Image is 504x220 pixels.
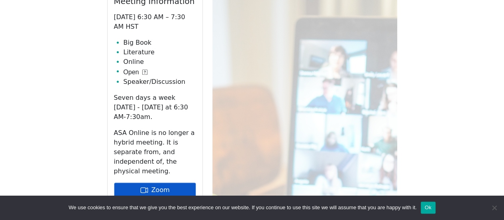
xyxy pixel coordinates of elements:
[124,77,196,87] li: Speaker/Discussion
[124,67,147,77] button: Open
[114,128,196,176] p: ASA Online is no longer a hybrid meeting. It is separate from, and independent of, the physical m...
[114,182,196,198] a: Zoom
[124,67,139,77] span: Open
[124,38,196,48] li: Big Book
[124,48,196,57] li: Literature
[421,202,435,214] button: Ok
[490,204,498,212] span: No
[124,57,196,67] li: Online
[114,12,196,32] p: [DATE] 6:30 AM – 7:30 AM HST
[69,204,416,212] span: We use cookies to ensure that we give you the best experience on our website. If you continue to ...
[114,93,196,122] p: Seven days a week [DATE] - [DATE] at 6:30 AM-7:30am.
